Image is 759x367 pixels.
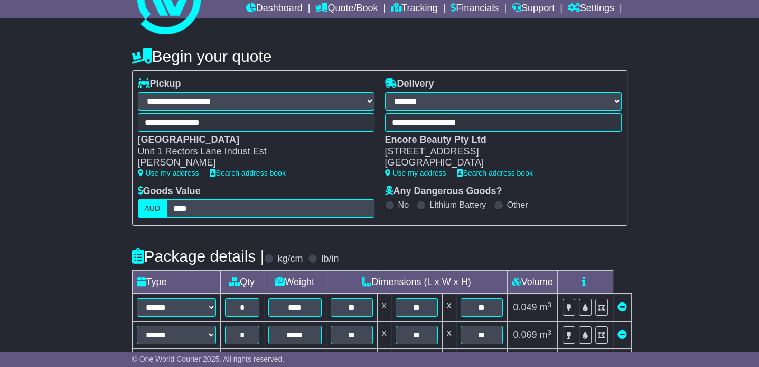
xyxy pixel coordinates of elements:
td: x [377,294,391,322]
label: Delivery [385,78,434,90]
label: Any Dangerous Goods? [385,186,502,197]
label: Goods Value [138,186,201,197]
div: [GEOGRAPHIC_DATA] [138,134,364,146]
td: Weight [264,271,326,294]
span: m [539,302,551,313]
label: Pickup [138,78,181,90]
td: Dimensions (L x W x H) [326,271,507,294]
td: x [442,322,456,349]
a: Use my address [138,169,199,177]
td: x [377,322,391,349]
label: kg/cm [277,253,303,265]
span: 0.049 [513,302,537,313]
td: x [442,294,456,322]
div: Unit 1 Rectors Lane Indust Est [138,146,364,158]
a: Search address book [210,169,286,177]
div: [GEOGRAPHIC_DATA] [385,157,611,169]
span: 0.069 [513,329,537,340]
a: Remove this item [617,329,627,340]
td: Type [132,271,220,294]
label: Lithium Battery [429,200,486,210]
sup: 3 [547,301,551,309]
span: m [539,329,551,340]
label: AUD [138,199,167,218]
sup: 3 [547,328,551,336]
div: [STREET_ADDRESS] [385,146,611,158]
td: Qty [220,271,264,294]
td: Volume [507,271,557,294]
label: No [398,200,409,210]
label: lb/in [321,253,339,265]
div: Encore Beauty Pty Ltd [385,134,611,146]
label: Other [507,200,528,210]
span: © One World Courier 2025. All rights reserved. [132,355,285,363]
h4: Package details | [132,247,265,265]
h4: Begin your quote [132,48,627,65]
a: Search address book [457,169,533,177]
a: Remove this item [617,302,627,313]
a: Use my address [385,169,446,177]
div: [PERSON_NAME] [138,157,364,169]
